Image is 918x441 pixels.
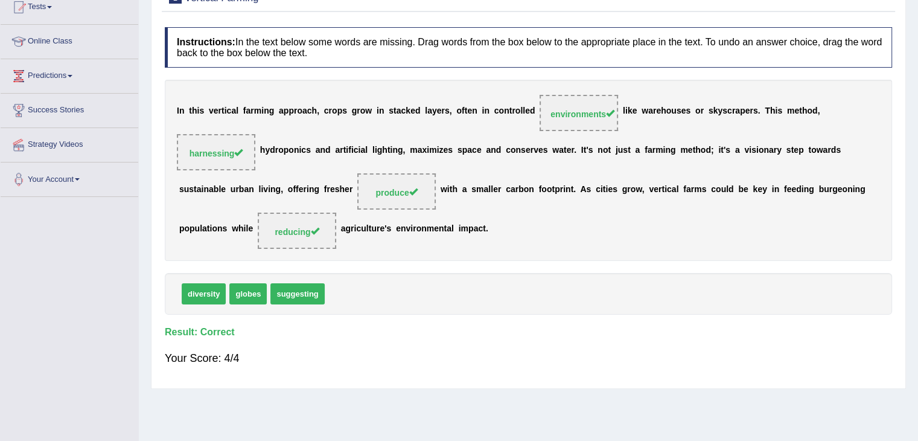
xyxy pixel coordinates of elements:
a: Predictions [1,59,138,89]
b: a [231,106,236,116]
b: c [401,106,406,116]
b: d [496,146,502,155]
b: t [692,146,695,155]
b: n [264,106,269,116]
b: s [445,106,450,116]
b: c [301,146,306,155]
b: c [506,185,511,195]
b: g [377,146,383,155]
b: n [179,106,185,116]
b: u [671,106,677,116]
b: e [656,106,661,116]
span: Drop target [357,173,436,210]
b: t [394,106,397,116]
b: k [628,106,633,116]
b: p [288,106,294,116]
b: e [745,106,750,116]
b: r [303,185,306,195]
b: l [365,146,368,155]
b: m [476,185,483,195]
b: b [239,185,244,195]
b: i [390,146,392,155]
b: p [284,146,289,155]
b: r [357,106,360,116]
b: o [456,106,462,116]
b: s [471,185,476,195]
b: g [671,146,676,155]
b: w [365,106,372,116]
b: r [732,106,735,116]
b: h [312,106,317,116]
b: n [472,106,477,116]
b: e [525,106,530,116]
b: s [189,185,194,195]
b: t [343,146,346,155]
b: t [721,146,724,155]
b: d [270,146,275,155]
b: , [817,106,820,116]
b: i [346,146,348,155]
b: i [351,146,354,155]
b: f [645,146,648,155]
b: y [265,146,270,155]
b: d [325,146,331,155]
b: i [625,106,628,116]
b: c [354,146,359,155]
b: s [725,146,730,155]
b: a [467,146,472,155]
b: o [278,146,284,155]
b: ' [586,146,588,155]
b: r [294,106,297,116]
b: y [718,106,722,116]
b: i [437,146,439,155]
b: l [520,106,523,116]
b: s [686,106,690,116]
b: n [665,146,671,155]
b: r [441,106,444,116]
b: i [225,106,227,116]
b: s [335,185,340,195]
b: s [199,106,204,116]
b: a [302,106,307,116]
b: a [418,146,422,155]
b: h [802,106,808,116]
b: h [452,185,457,195]
b: g [314,185,319,195]
span: Drop target [540,95,618,131]
b: i [307,185,309,195]
b: e [299,185,304,195]
b: h [339,185,345,195]
b: d [706,146,711,155]
b: f [293,185,296,195]
a: Online Class [1,25,138,55]
b: t [222,106,225,116]
b: c [472,146,477,155]
b: o [666,106,672,116]
b: m [680,146,687,155]
b: f [539,185,542,195]
b: t [791,146,794,155]
b: a [769,146,774,155]
b: h [382,146,387,155]
b: s [306,146,311,155]
b: a [483,185,488,195]
b: p [462,146,468,155]
b: , [281,185,283,195]
b: c [324,106,329,116]
b: r [512,106,515,116]
b: s [786,146,791,155]
b: e [688,146,693,155]
b: i [756,146,759,155]
b: a [360,146,365,155]
b: i [447,185,450,195]
b: i [261,106,264,116]
b: n [270,185,276,195]
b: n [484,106,489,116]
b: a [823,146,827,155]
b: h [661,106,666,116]
b: h [695,146,701,155]
span: environments [550,109,614,119]
b: u [184,185,190,195]
b: d [530,106,535,116]
b: i [197,106,199,116]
